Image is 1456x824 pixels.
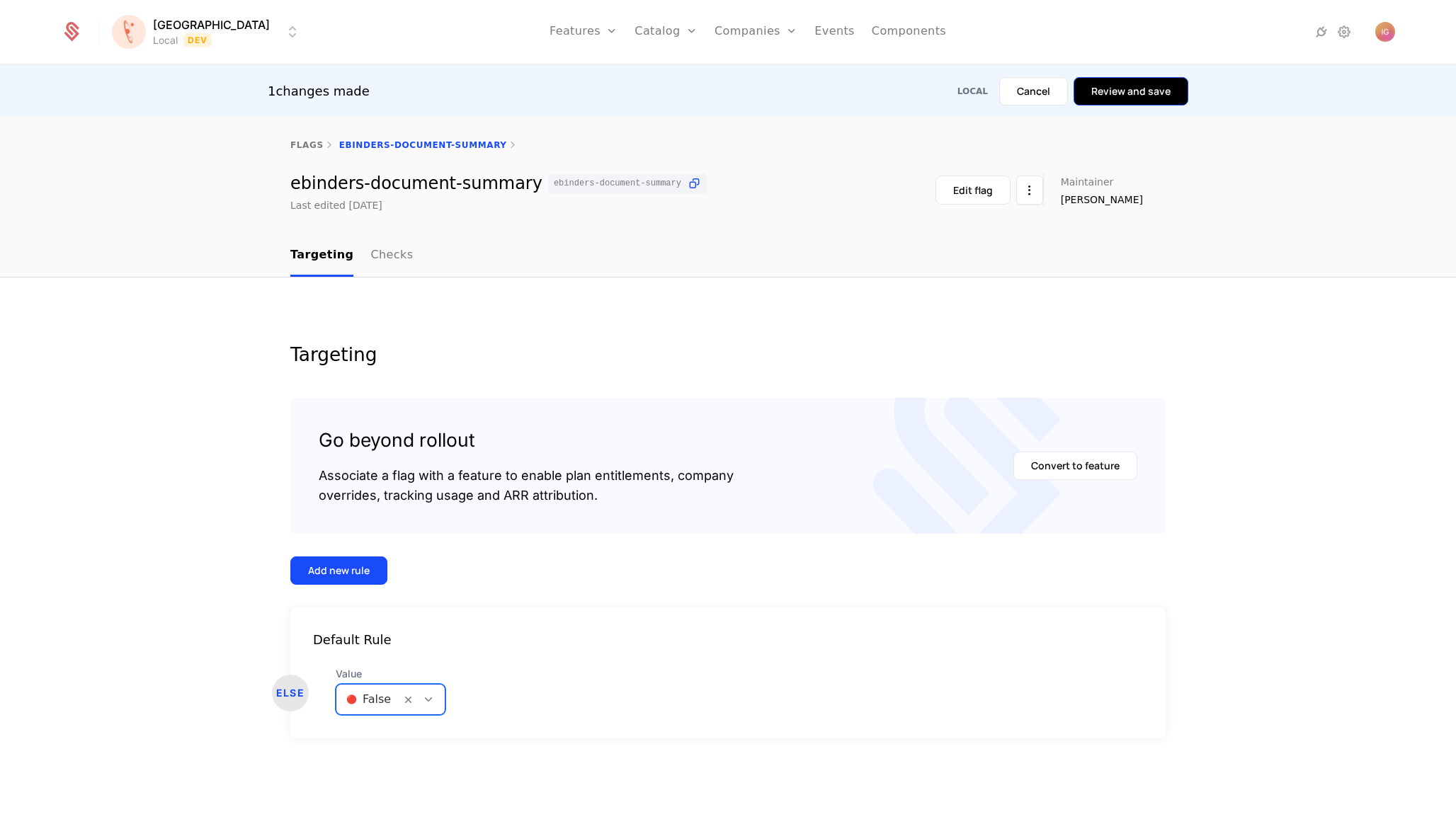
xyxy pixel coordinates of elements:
div: ELSE [272,675,309,711]
div: Last edited [DATE] [290,198,382,212]
div: Targeting [290,345,1166,364]
span: Dev [183,33,212,47]
div: ebinders-document-summary [290,173,707,194]
div: Local [957,86,988,97]
div: Edit flag [953,183,993,198]
a: Checks [370,235,413,277]
button: Add new rule [290,556,387,585]
nav: Main [290,235,1166,277]
div: Add new rule [308,563,370,578]
div: Associate a flag with a feature to enable plan entitlements, company overrides, tracking usage an... [319,466,734,505]
div: Default Rule [290,630,1166,650]
button: Cancel [999,77,1068,105]
a: flags [290,140,324,150]
button: Convert to feature [1013,452,1137,480]
span: ebinders-document-summary [554,179,681,188]
button: Select environment [116,16,301,47]
span: [GEOGRAPHIC_DATA] [153,16,270,33]
div: Go beyond rollout [319,426,734,454]
div: Local [153,33,178,47]
a: Targeting [290,235,353,277]
button: Edit flag [935,176,1011,205]
span: [PERSON_NAME] [1061,193,1143,207]
div: 1 changes made [268,81,370,101]
img: Florence [112,15,146,49]
ul: Choose Sub Page [290,235,413,277]
img: Igor Grebenarovic [1375,22,1395,42]
button: Review and save [1074,77,1188,105]
button: Open user button [1375,22,1395,42]
span: Maintainer [1061,177,1114,187]
button: Select action [1016,176,1043,205]
a: Integrations [1313,23,1330,40]
a: Settings [1336,23,1353,40]
span: Value [336,667,445,681]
